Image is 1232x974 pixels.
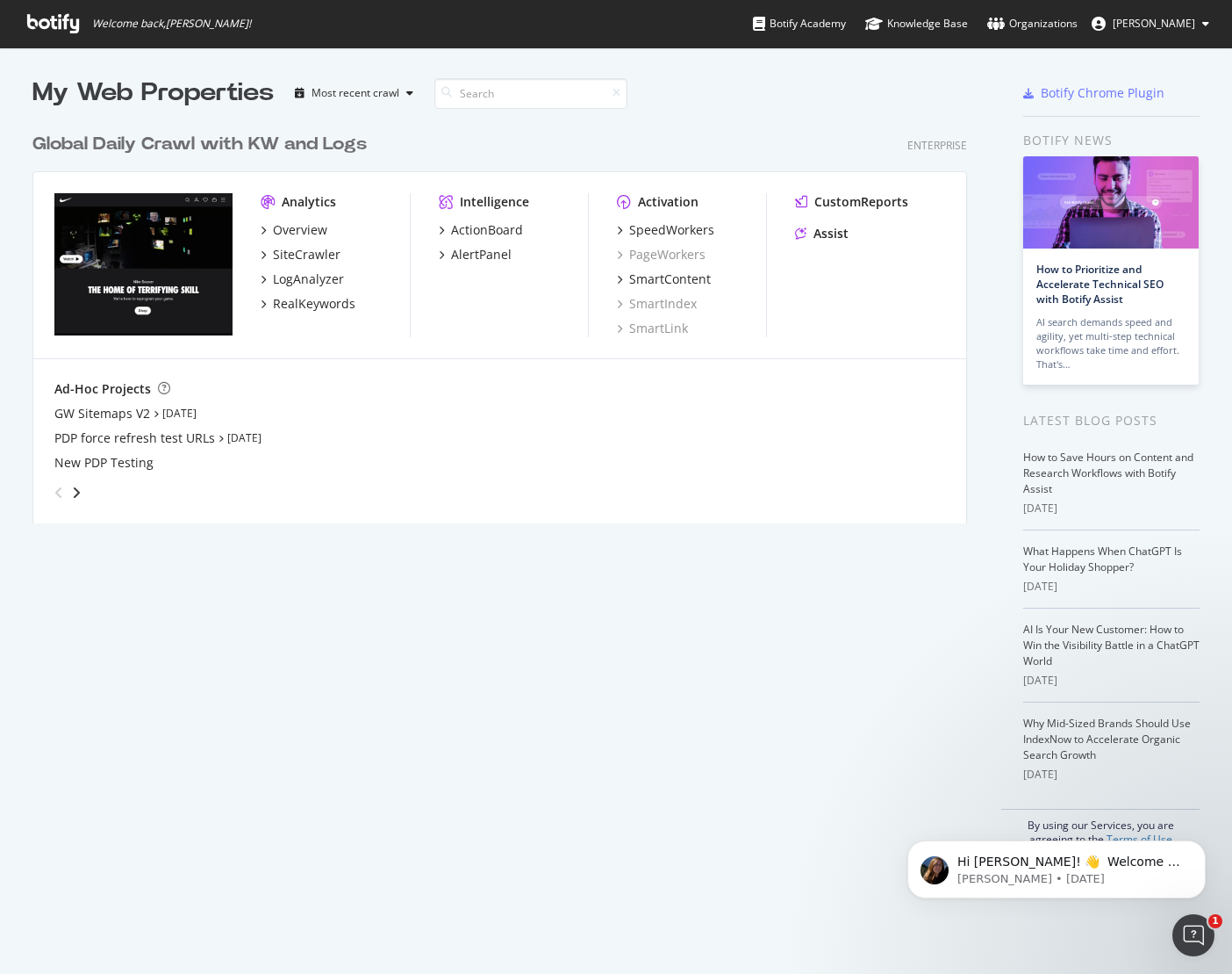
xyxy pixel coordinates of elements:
[32,111,981,523] div: grid
[638,193,698,211] div: Activation
[261,271,344,288] a: LogAnalyzer
[907,138,967,153] div: Enterprise
[1041,84,1164,102] div: Botify Chrome Plugin
[451,221,523,239] div: ActionBoard
[32,76,274,111] div: My Web Properties
[1172,914,1214,956] iframe: Intercom live chat
[47,479,70,507] div: angle-left
[451,246,512,263] div: AlertPanel
[617,271,711,288] a: SmartContent
[439,221,523,239] a: ActionBoard
[1023,767,1200,783] div: [DATE]
[795,193,908,211] a: CustomReports
[273,295,355,313] div: RealKeywords
[288,79,420,107] button: Most recent crawl
[813,225,849,242] div: Assist
[54,454,154,472] a: New PDP Testing
[312,88,399,98] div: Most recent crawl
[987,15,1078,32] div: Organizations
[32,132,367,157] div: Global Daily Crawl with KW and Logs
[1036,315,1185,372] div: AI search demands speed and agility, yet multi-step technical workflows take time and effort. Tha...
[273,221,327,239] div: Overview
[629,271,711,288] div: SmartContent
[1023,131,1200,150] div: Botify news
[629,221,714,239] div: SpeedWorkers
[54,193,233,335] img: nike.com
[92,17,251,31] span: Welcome back, [PERSON_NAME] !
[439,246,512,263] a: AlertPanel
[617,320,688,337] a: SmartLink
[54,429,215,447] a: PDP force refresh test URLs
[795,225,849,242] a: Assist
[261,295,355,313] a: RealKeywords
[1036,262,1164,307] a: How to Prioritize and Accelerate Technical SEO with Botify Assist
[881,804,1232,927] iframe: Intercom notifications message
[460,193,529,211] div: Intelligence
[1023,579,1200,595] div: [DATE]
[1023,411,1200,430] div: Latest Blog Posts
[273,271,344,288] div: LogAnalyzer
[273,246,340,263] div: SiteCrawler
[1023,673,1200,689] div: [DATE]
[70,484,82,501] div: angle-right
[162,406,197,421] a: [DATE]
[617,221,714,239] a: SpeedWorkers
[617,295,697,313] a: SmartIndex
[1208,914,1222,928] span: 1
[617,246,706,263] a: PageWorkers
[1023,84,1164,102] a: Botify Chrome Plugin
[865,15,968,32] div: Knowledge Base
[1023,450,1193,496] a: How to Save Hours on Content and Research Workflows with Botify Assist
[753,15,846,32] div: Botify Academy
[1023,716,1191,762] a: Why Mid-Sized Brands Should Use IndexNow to Accelerate Organic Search Growth
[1078,10,1223,38] button: [PERSON_NAME]
[54,380,151,398] div: Ad-Hoc Projects
[54,405,150,422] a: GW Sitemaps V2
[1113,16,1195,31] span: Erin Eaves
[1023,156,1199,249] img: How to Prioritize and Accelerate Technical SEO with Botify Assist
[32,132,374,157] a: Global Daily Crawl with KW and Logs
[227,430,261,445] a: [DATE]
[261,221,327,239] a: Overview
[1023,544,1182,574] a: What Happens When ChatGPT Is Your Holiday Shopper?
[1023,622,1200,668] a: AI Is Your New Customer: How to Win the Visibility Battle in a ChatGPT World
[1023,501,1200,516] div: [DATE]
[261,246,340,263] a: SiteCrawler
[434,78,627,109] input: Search
[814,193,908,211] div: CustomReports
[282,193,336,211] div: Analytics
